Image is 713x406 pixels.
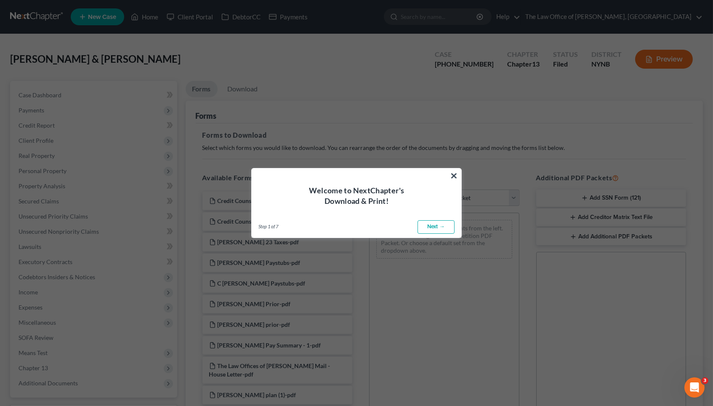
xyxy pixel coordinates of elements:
span: 3 [702,377,708,384]
h4: Welcome to NextChapter's Download & Print! [262,185,451,206]
span: Step 1 of 7 [258,223,278,230]
iframe: Intercom live chat [684,377,705,398]
button: × [450,169,458,182]
a: Next → [418,220,455,234]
